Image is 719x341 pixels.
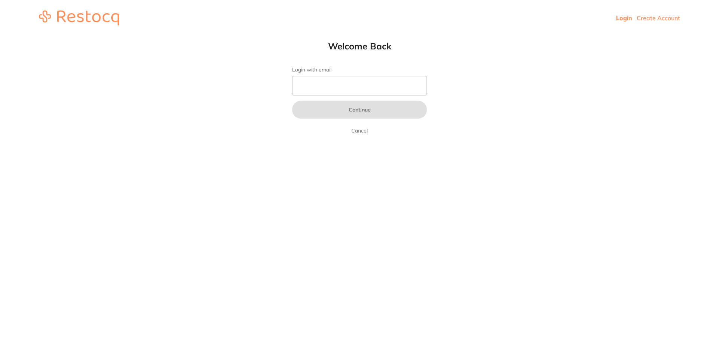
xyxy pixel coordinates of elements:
a: Login [616,14,632,22]
a: Cancel [350,126,369,135]
label: Login with email [292,67,427,73]
h1: Welcome Back [277,40,442,52]
button: Continue [292,101,427,119]
img: restocq_logo.svg [39,10,119,25]
a: Create Account [637,14,680,22]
